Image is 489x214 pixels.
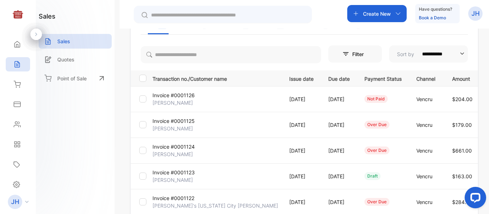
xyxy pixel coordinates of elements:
p: Quotes [57,56,74,63]
div: over due [364,121,389,129]
button: JH [468,5,483,22]
p: Invoice #0001124 [152,143,195,150]
iframe: LiveChat chat widget [459,184,489,214]
button: Sort by [389,45,468,63]
p: [DATE] [289,121,314,129]
p: Invoice #0001125 [152,117,195,125]
p: Issue date [289,74,314,83]
div: not paid [364,95,388,103]
p: Have questions? [419,6,452,13]
span: $284.00 [452,199,473,205]
p: JH [11,197,19,206]
p: [DATE] [289,147,314,154]
p: Create New [363,10,391,18]
h1: sales [39,11,55,21]
p: Transaction no./Customer name [152,74,280,83]
p: Invoice #0001122 [152,194,195,202]
p: [DATE] [328,198,350,206]
p: [DATE] [328,121,350,129]
p: [PERSON_NAME] [152,125,195,132]
div: draft [364,172,381,180]
span: $204.00 [452,96,473,102]
p: Vencru [416,95,437,103]
p: Payment Status [364,74,402,83]
div: over due [364,198,389,206]
p: [DATE] [289,198,314,206]
a: Book a Demo [419,15,446,20]
p: Vencru [416,121,437,129]
p: [DATE] [328,173,350,180]
p: [DATE] [289,173,314,180]
p: Point of Sale [57,75,87,82]
a: Quotes [39,52,112,67]
p: [DATE] [328,147,350,154]
p: Sales [57,38,70,45]
img: logo [13,9,23,20]
a: Point of Sale [39,70,112,86]
p: Vencru [416,173,437,180]
p: [PERSON_NAME] [152,150,195,158]
span: $179.00 [452,122,472,128]
p: Vencru [416,198,437,206]
p: Invoice #0001123 [152,169,195,176]
p: [DATE] [289,95,314,103]
button: Create New [347,5,407,22]
div: over due [364,146,389,154]
p: JH [471,9,480,18]
p: Amount [452,74,473,83]
p: Invoice #0001126 [152,91,195,99]
span: $661.00 [452,148,472,154]
p: Channel [416,74,437,83]
p: [PERSON_NAME] [152,176,195,184]
p: [PERSON_NAME]'s [US_STATE] City [PERSON_NAME] [152,202,278,209]
a: Sales [39,34,112,49]
p: [DATE] [328,95,350,103]
p: Vencru [416,147,437,154]
span: $163.00 [452,173,472,179]
p: Due date [328,74,350,83]
p: [PERSON_NAME] [152,99,195,106]
p: Sort by [397,50,414,58]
